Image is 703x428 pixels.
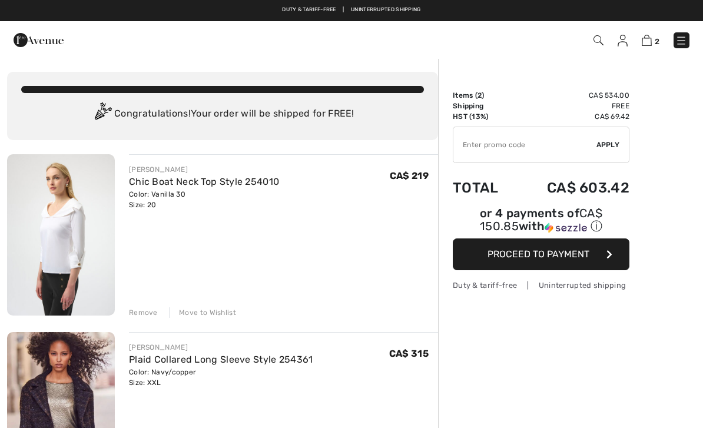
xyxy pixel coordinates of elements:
a: 1ère Avenue [14,34,64,45]
span: CA$ 150.85 [480,206,602,233]
td: CA$ 534.00 [516,90,629,101]
td: CA$ 603.42 [516,168,629,208]
div: [PERSON_NAME] [129,164,279,175]
td: HST (13%) [453,111,516,122]
div: Color: Vanilla 30 Size: 20 [129,189,279,210]
a: 2 [642,33,659,47]
span: 2 [655,37,659,46]
div: Congratulations! Your order will be shipped for FREE! [21,102,424,126]
div: Duty & tariff-free | Uninterrupted shipping [453,280,629,291]
img: 1ère Avenue [14,28,64,52]
img: My Info [618,35,628,47]
td: Items ( ) [453,90,516,101]
div: Remove [129,307,158,318]
div: Color: Navy/copper Size: XXL [129,367,313,388]
span: Proceed to Payment [488,248,589,260]
a: Chic Boat Neck Top Style 254010 [129,176,279,187]
img: Search [593,35,603,45]
img: Shopping Bag [642,35,652,46]
td: Shipping [453,101,516,111]
input: Promo code [453,127,596,162]
div: [PERSON_NAME] [129,342,313,353]
button: Proceed to Payment [453,238,629,270]
span: 2 [477,91,482,99]
div: or 4 payments ofCA$ 150.85withSezzle Click to learn more about Sezzle [453,208,629,238]
span: CA$ 219 [390,170,429,181]
td: Total [453,168,516,208]
div: Move to Wishlist [169,307,236,318]
img: Congratulation2.svg [91,102,114,126]
img: Chic Boat Neck Top Style 254010 [7,154,115,316]
div: or 4 payments of with [453,208,629,234]
a: Plaid Collared Long Sleeve Style 254361 [129,354,313,365]
span: CA$ 315 [389,348,429,359]
img: Menu [675,35,687,47]
span: Apply [596,140,620,150]
td: Free [516,101,629,111]
td: CA$ 69.42 [516,111,629,122]
img: Sezzle [545,223,587,233]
